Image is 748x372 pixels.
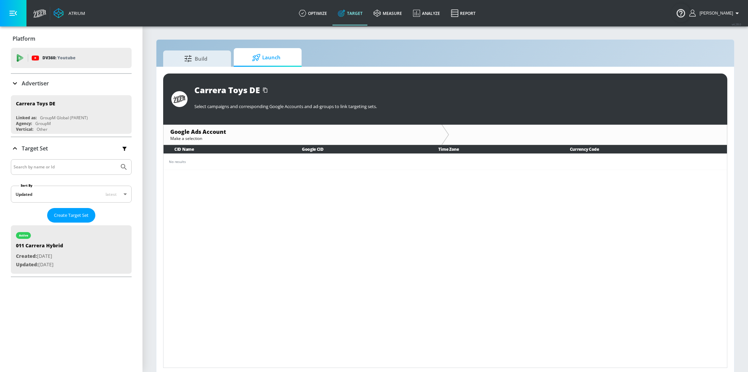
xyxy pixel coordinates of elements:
div: Advertiser [11,74,132,93]
a: measure [368,1,407,25]
span: latest [106,191,117,197]
div: Atrium [66,10,85,16]
p: Youtube [57,54,75,61]
a: Analyze [407,1,445,25]
th: Currency Code [559,145,727,153]
div: Target Set [11,159,132,276]
div: Carrera Toys DE [16,100,55,107]
button: Create Target Set [47,208,95,223]
div: active011 Carrera HybridCreated:[DATE]Updated:[DATE] [11,225,132,274]
label: Sort By [19,183,34,188]
a: Target [332,1,368,25]
div: No results [169,159,722,164]
div: Make a selection [170,136,435,141]
p: DV360: [42,54,75,62]
div: Platform [11,29,132,48]
button: [PERSON_NAME] [689,9,741,17]
input: Search by name or Id [14,163,116,171]
a: optimize [293,1,332,25]
div: Target Set [11,137,132,160]
th: CID Name [164,145,291,153]
span: v 4.28.0 [732,22,741,26]
div: Google Ads AccountMake a selection [164,125,441,145]
div: Carrera Toys DELinked as:GroupM Global (PARENT)Agency:GroupMVertical:Other [11,95,132,134]
p: [DATE] [16,261,63,269]
th: Time Zone [427,145,559,153]
p: [DATE] [16,252,63,261]
div: 011 Carrera Hybrid [16,242,63,252]
p: Platform [13,35,35,42]
span: Created: [16,253,37,259]
p: Advertiser [22,80,49,87]
p: Target Set [22,145,48,152]
div: Updated [16,191,32,197]
span: Create Target Set [54,211,89,219]
th: Google CID [291,145,428,153]
div: Carrera Toys DE [194,84,260,96]
div: Other [37,126,47,132]
div: Google Ads Account [170,128,435,136]
div: active [19,234,28,237]
span: Launch [241,49,292,66]
nav: list of Target Set [11,223,132,276]
div: Agency: [16,121,32,126]
div: GroupM Global (PARENT) [40,115,88,121]
a: Report [445,1,481,25]
div: GroupM [35,121,51,126]
div: Vertical: [16,126,33,132]
span: Updated: [16,261,38,268]
span: login as: stephanie.wolklin@zefr.com [697,11,733,16]
button: Open Resource Center [671,3,690,22]
a: Atrium [54,8,85,18]
div: DV360: Youtube [11,48,132,68]
span: Build [170,50,222,67]
div: Linked as: [16,115,37,121]
p: Select campaigns and corresponding Google Accounts and ad-groups to link targeting sets. [194,103,719,109]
